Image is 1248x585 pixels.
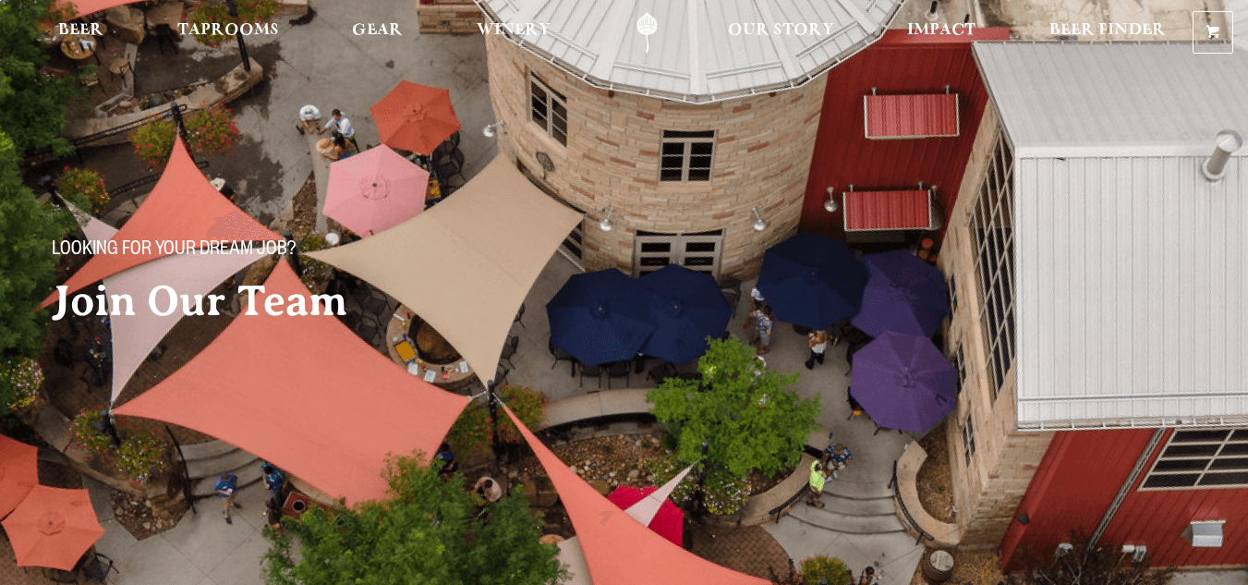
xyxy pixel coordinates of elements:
a: Winery [465,12,563,54]
a: Beer Finder [1037,12,1178,54]
span: Our Story [728,23,834,38]
span: Looking for your dream job? [52,239,296,263]
a: Gear [340,12,415,54]
span: Winery [477,23,551,38]
a: Impact [895,12,987,54]
a: Odell Home [612,12,682,54]
span: Beer Finder [1049,23,1166,38]
span: Taprooms [177,23,279,38]
span: Impact [907,23,975,38]
a: Our Story [716,12,846,54]
span: Gear [352,23,403,38]
h2: Join Our Team [52,278,628,324]
a: Beer [46,12,115,54]
span: Beer [58,23,103,38]
a: Taprooms [165,12,291,54]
